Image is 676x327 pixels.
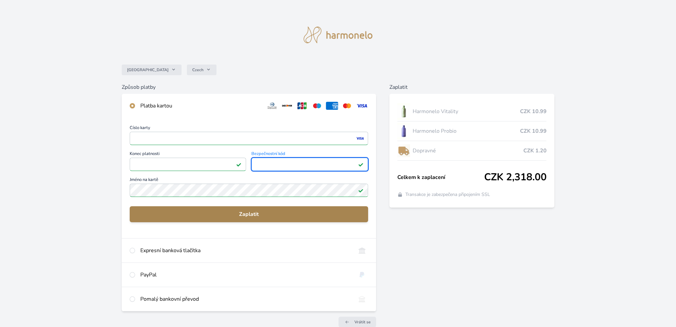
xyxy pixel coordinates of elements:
[356,271,368,279] img: paypal.svg
[355,135,364,141] img: visa
[413,127,520,135] span: Harmonelo Probio
[413,147,523,155] span: Dopravné
[133,160,243,169] iframe: Iframe pro datum vypršení platnosti
[130,178,368,184] span: Jméno na kartě
[356,295,368,303] img: bankTransfer_IBAN.svg
[140,102,261,110] div: Platba kartou
[389,83,555,91] h6: Zaplatit
[140,295,350,303] div: Pomalý bankovní převod
[523,147,546,155] span: CZK 1.20
[130,184,368,197] input: Jméno na kartěPlatné pole
[358,162,363,167] img: Platné pole
[130,152,246,158] span: Konec platnosti
[133,134,365,143] iframe: Iframe pro číslo karty
[520,127,546,135] span: CZK 10.99
[251,152,368,158] span: Bezpečnostní kód
[413,107,520,115] span: Harmonelo Vitality
[397,173,484,181] span: Celkem k zaplacení
[127,67,169,73] span: [GEOGRAPHIC_DATA]
[405,191,490,198] span: Transakce je zabezpečena připojením SSL
[122,65,182,75] button: [GEOGRAPHIC_DATA]
[135,210,363,218] span: Zaplatit
[397,123,410,139] img: CLEAN_PROBIO_se_stinem_x-lo.jpg
[358,188,363,193] img: Platné pole
[304,27,373,43] img: logo.svg
[397,103,410,120] img: CLEAN_VITALITY_se_stinem_x-lo.jpg
[341,102,353,110] img: mc.svg
[130,126,368,132] span: Číslo karty
[520,107,546,115] span: CZK 10.99
[326,102,338,110] img: amex.svg
[187,65,216,75] button: Czech
[122,83,376,91] h6: Způsob platby
[140,246,350,254] div: Expresní banková tlačítka
[130,206,368,222] button: Zaplatit
[140,271,350,279] div: PayPal
[296,102,308,110] img: jcb.svg
[484,171,546,183] span: CZK 2,318.00
[236,162,241,167] img: Platné pole
[311,102,323,110] img: maestro.svg
[281,102,293,110] img: discover.svg
[354,319,371,325] span: Vrátit se
[356,246,368,254] img: onlineBanking_CZ.svg
[254,160,365,169] iframe: Iframe pro bezpečnostní kód
[192,67,203,73] span: Czech
[356,102,368,110] img: visa.svg
[266,102,278,110] img: diners.svg
[397,142,410,159] img: delivery-lo.png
